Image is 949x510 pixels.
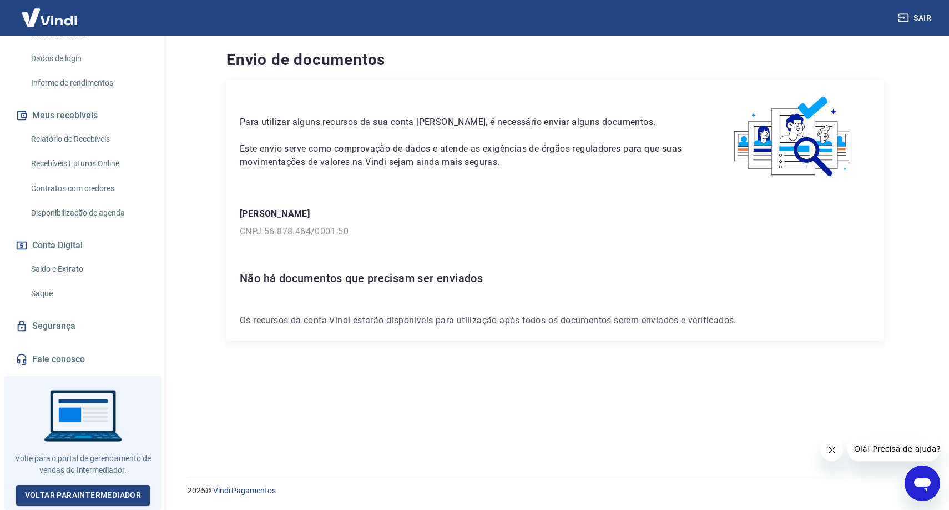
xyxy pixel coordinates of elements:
a: Informe de rendimentos [27,72,153,94]
iframe: Mensaje de la compañía [847,437,940,461]
a: Contratos com credores [27,177,153,200]
p: CNPJ 56.878.464/0001-50 [240,225,870,238]
h6: Não há documentos que precisam ser enviados [240,269,870,287]
p: [PERSON_NAME] [240,207,870,221]
span: Olá! Precisa de ajuda? [7,8,93,17]
a: Relatório de Recebíveis [27,128,153,151]
iframe: Botón para iniciar la ventana de mensajería [905,466,940,501]
p: Este envio serve como comprovação de dados e atende as exigências de órgãos reguladores para que ... [240,142,689,169]
a: Voltar paraIntermediador [16,485,150,506]
p: Para utilizar alguns recursos da sua conta [PERSON_NAME], é necessário enviar alguns documentos. [240,116,689,129]
img: Vindi [13,1,85,34]
img: waiting_documents.41d9841a9773e5fdf392cede4d13b617.svg [715,93,870,181]
a: Segurança [13,314,153,338]
a: Saque [27,282,153,305]
a: Saldo e Extrato [27,258,153,281]
h4: Envio de documentos [226,49,884,71]
p: Os recursos da conta Vindi estarão disponíveis para utilização após todos os documentos serem env... [240,314,870,327]
a: Disponibilização de agenda [27,202,153,224]
iframe: Cerrar mensaje [821,439,843,461]
button: Conta Digital [13,233,153,258]
button: Meus recebíveis [13,103,153,128]
p: 2025 © [188,485,922,497]
button: Sair [896,8,936,28]
a: Fale conosco [13,347,153,372]
a: Dados de login [27,47,153,70]
a: Recebíveis Futuros Online [27,152,153,175]
a: Vindi Pagamentos [213,486,276,495]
